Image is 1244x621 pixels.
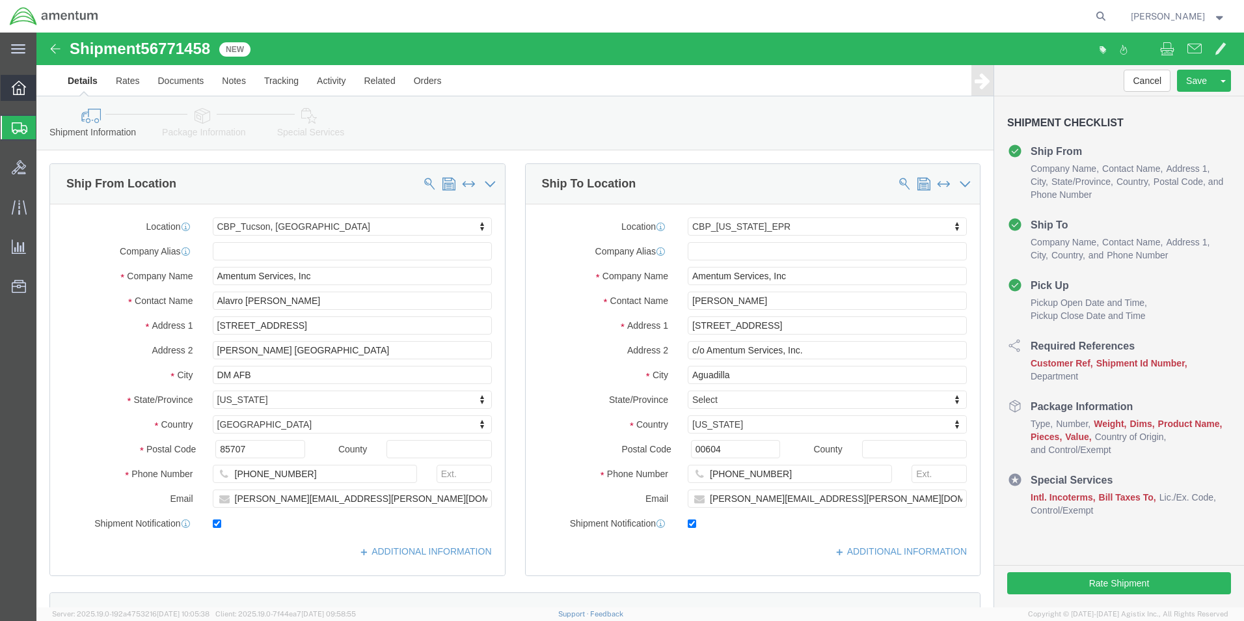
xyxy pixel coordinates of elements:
[9,7,99,26] img: logo
[52,610,210,618] span: Server: 2025.19.0-192a4753216
[1028,609,1228,620] span: Copyright © [DATE]-[DATE] Agistix Inc., All Rights Reserved
[1130,8,1226,24] button: [PERSON_NAME]
[157,610,210,618] span: [DATE] 10:05:38
[36,33,1244,607] iframe: FS Legacy Container
[558,610,591,618] a: Support
[590,610,623,618] a: Feedback
[301,610,356,618] span: [DATE] 09:58:55
[215,610,356,618] span: Client: 2025.19.0-7f44ea7
[1131,9,1205,23] span: Joel Martir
